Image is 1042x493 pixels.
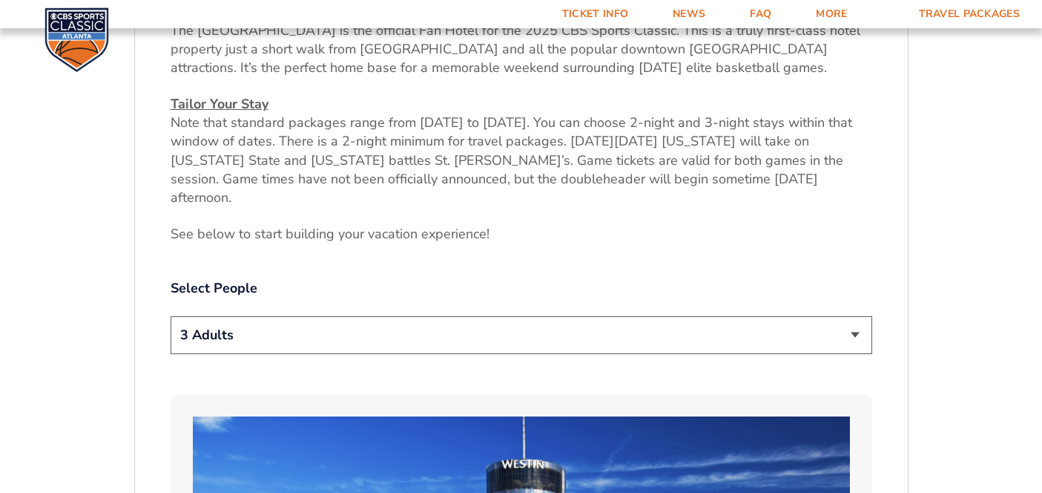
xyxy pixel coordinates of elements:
[171,2,872,77] p: The [GEOGRAPHIC_DATA] is the official Fan Hotel for the 2025 CBS Sports Classic. This is a truly ...
[171,95,268,113] u: Tailor Your Stay
[171,95,872,207] p: Note that standard packages range from [DATE] to [DATE]. You can choose 2-night and 3-night stays...
[44,7,109,72] img: CBS Sports Classic
[171,279,872,298] label: Select People
[171,225,872,244] p: See below to start building your vacation experience!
